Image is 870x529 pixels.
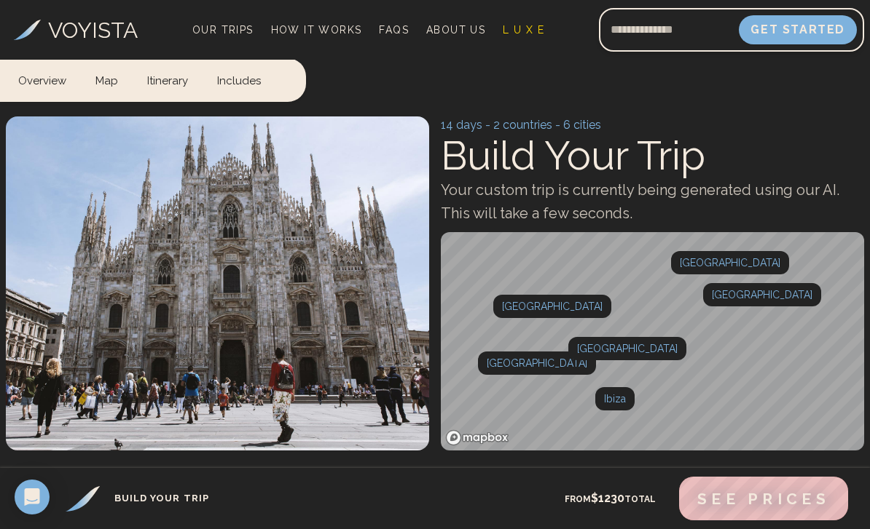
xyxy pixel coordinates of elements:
span: See Prices [697,490,830,508]
a: How It Works [265,20,368,40]
a: Overview [18,58,81,99]
a: Includes [203,58,275,99]
a: About Us [420,20,491,40]
span: About Us [426,24,485,36]
h3: VOYISTA [48,14,138,47]
a: Our Trips [187,20,259,40]
div: Map marker [595,387,635,410]
a: L U X E [497,20,550,40]
a: VOYISTA [14,14,138,47]
span: $ 1230 [591,491,624,505]
div: Map marker [493,295,611,318]
a: Itinerary [133,58,203,99]
a: FAQs [373,20,415,40]
div: [GEOGRAPHIC_DATA] [478,351,596,375]
h3: Build Your Trip [114,491,209,506]
canvas: Map [441,232,864,450]
div: [GEOGRAPHIC_DATA] [493,295,611,318]
div: Ibiza [595,387,635,410]
div: [GEOGRAPHIC_DATA] [568,337,686,360]
input: Email address [599,12,739,47]
div: [GEOGRAPHIC_DATA] [703,283,821,306]
p: 14 days - 2 countries - 6 cities [441,116,864,134]
a: Mapbox homepage [445,429,509,446]
p: This trip takes you to: [7,467,122,485]
div: Map marker [478,351,596,375]
span: Our Trips [192,24,254,36]
span: Your custom trip is currently being generated using our AI. This will take a few seconds. [441,181,839,222]
a: Map [81,58,133,99]
div: from total [541,483,679,514]
button: Get Started [739,15,857,44]
button: See Prices [679,477,848,520]
span: L U X E [503,24,544,36]
img: Voyista Logo [14,20,41,40]
div: [GEOGRAPHIC_DATA] [671,251,789,274]
span: Build Your Trip [441,132,705,179]
div: Map marker [703,283,821,306]
div: Map marker [671,251,789,274]
img: Build Your Trip [66,486,100,512]
span: FAQs [379,24,409,36]
span: How It Works [271,24,362,36]
div: Map marker [568,337,686,360]
div: Open Intercom Messenger [15,480,50,514]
